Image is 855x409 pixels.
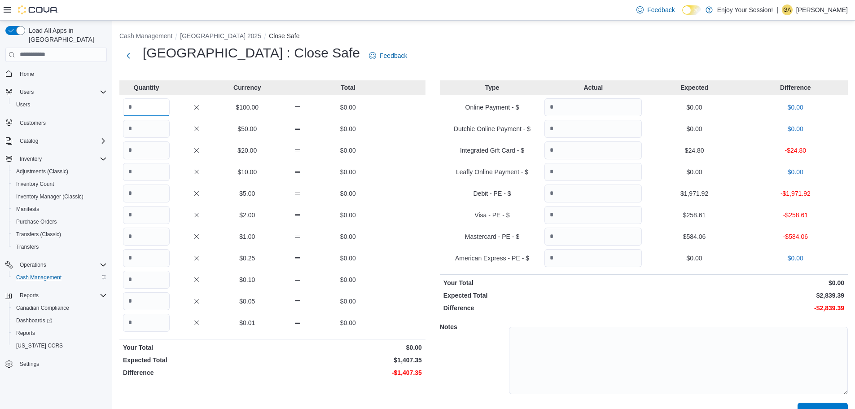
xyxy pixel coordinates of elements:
[782,4,793,15] div: George Andonian
[123,98,170,116] input: Quantity
[13,166,107,177] span: Adjustments (Classic)
[18,5,58,14] img: Cova
[16,101,30,108] span: Users
[443,124,541,133] p: Dutchie Online Payment - $
[20,361,39,368] span: Settings
[16,87,37,97] button: Users
[747,83,844,92] p: Difference
[20,261,46,268] span: Operations
[9,241,110,253] button: Transfers
[645,83,743,92] p: Expected
[13,242,107,252] span: Transfers
[9,98,110,111] button: Users
[16,218,57,225] span: Purchase Orders
[20,88,34,96] span: Users
[324,189,371,198] p: $0.00
[274,343,422,352] p: $0.00
[13,272,65,283] a: Cash Management
[20,119,46,127] span: Customers
[2,259,110,271] button: Operations
[9,165,110,178] button: Adjustments (Classic)
[13,315,56,326] a: Dashboards
[123,271,170,289] input: Quantity
[13,99,107,110] span: Users
[9,302,110,314] button: Canadian Compliance
[16,259,107,270] span: Operations
[224,83,271,92] p: Currency
[682,5,701,15] input: Dark Mode
[16,154,45,164] button: Inventory
[16,243,39,251] span: Transfers
[783,4,791,15] span: GA
[324,211,371,220] p: $0.00
[16,193,83,200] span: Inventory Manager (Classic)
[443,232,541,241] p: Mastercard - PE - $
[9,178,110,190] button: Inventory Count
[224,232,271,241] p: $1.00
[224,103,271,112] p: $100.00
[13,216,61,227] a: Purchase Orders
[324,275,371,284] p: $0.00
[2,116,110,129] button: Customers
[224,254,271,263] p: $0.25
[16,274,61,281] span: Cash Management
[2,86,110,98] button: Users
[16,87,107,97] span: Users
[747,232,844,241] p: -$584.06
[9,215,110,228] button: Purchase Orders
[13,272,107,283] span: Cash Management
[16,68,107,79] span: Home
[119,32,172,40] button: Cash Management
[443,146,541,155] p: Integrated Gift Card - $
[224,167,271,176] p: $10.00
[269,32,299,40] button: Close Safe
[224,297,271,306] p: $0.05
[796,4,848,15] p: [PERSON_NAME]
[443,189,541,198] p: Debit - PE - $
[443,211,541,220] p: Visa - PE - $
[16,358,107,369] span: Settings
[13,328,107,339] span: Reports
[324,297,371,306] p: $0.00
[13,166,72,177] a: Adjustments (Classic)
[9,228,110,241] button: Transfers (Classic)
[13,315,107,326] span: Dashboards
[13,216,107,227] span: Purchase Orders
[13,303,107,313] span: Canadian Compliance
[544,228,642,246] input: Quantity
[16,136,107,146] span: Catalog
[16,206,39,213] span: Manifests
[2,289,110,302] button: Reports
[20,70,34,78] span: Home
[747,103,844,112] p: $0.00
[16,154,107,164] span: Inventory
[123,206,170,224] input: Quantity
[180,32,261,40] button: [GEOGRAPHIC_DATA] 2025
[16,117,107,128] span: Customers
[13,191,107,202] span: Inventory Manager (Classic)
[9,327,110,339] button: Reports
[16,290,107,301] span: Reports
[123,314,170,332] input: Quantity
[443,167,541,176] p: Leafly Online Payment - $
[274,356,422,365] p: $1,407.35
[747,211,844,220] p: -$258.61
[440,318,507,336] h5: Notes
[9,314,110,327] a: Dashboards
[274,368,422,377] p: -$1,407.35
[747,254,844,263] p: $0.00
[13,179,58,189] a: Inventory Count
[324,318,371,327] p: $0.00
[123,83,170,92] p: Quantity
[123,356,271,365] p: Expected Total
[123,185,170,202] input: Quantity
[16,69,38,79] a: Home
[645,124,743,133] p: $0.00
[2,357,110,370] button: Settings
[645,211,743,220] p: $258.61
[9,203,110,215] button: Manifests
[143,44,360,62] h1: [GEOGRAPHIC_DATA] : Close Safe
[13,204,107,215] span: Manifests
[324,232,371,241] p: $0.00
[224,211,271,220] p: $2.00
